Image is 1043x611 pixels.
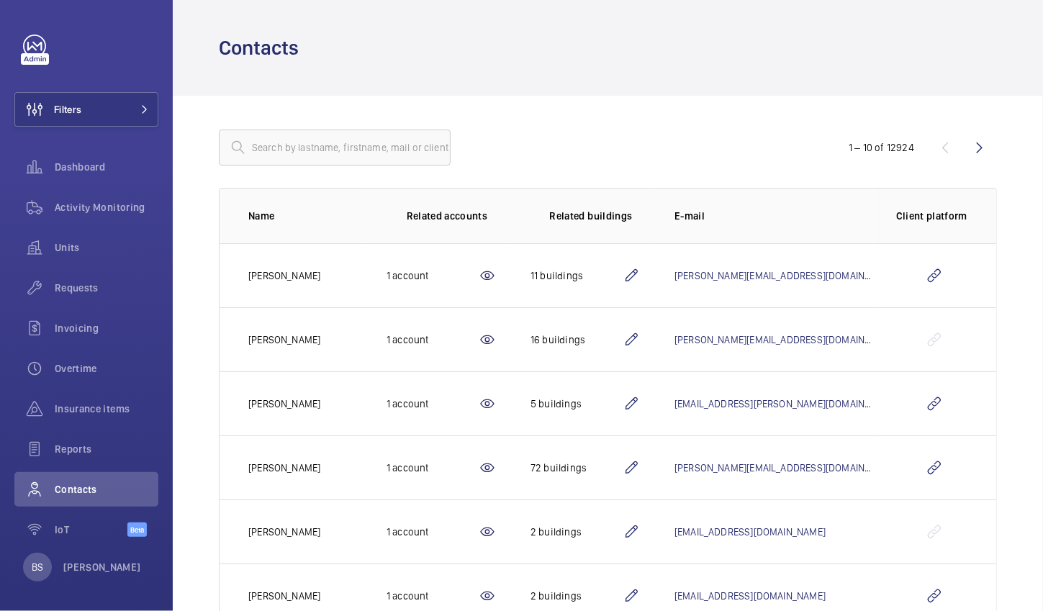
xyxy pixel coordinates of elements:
[55,361,158,376] span: Overtime
[55,160,158,174] span: Dashboard
[248,268,320,283] p: [PERSON_NAME]
[896,209,967,223] p: Client platform
[387,461,479,475] div: 1 account
[674,270,898,281] a: [PERSON_NAME][EMAIL_ADDRESS][DOMAIN_NAME]
[248,461,320,475] p: [PERSON_NAME]
[248,525,320,539] p: [PERSON_NAME]
[387,332,479,347] div: 1 account
[219,35,307,61] h1: Contacts
[530,525,623,539] div: 2 buildings
[387,525,479,539] div: 1 account
[127,522,147,537] span: Beta
[530,397,623,411] div: 5 buildings
[674,398,898,409] a: [EMAIL_ADDRESS][PERSON_NAME][DOMAIN_NAME]
[55,402,158,416] span: Insurance items
[14,92,158,127] button: Filters
[55,200,158,214] span: Activity Monitoring
[387,397,479,411] div: 1 account
[849,140,914,155] div: 1 – 10 of 12924
[674,462,898,474] a: [PERSON_NAME][EMAIL_ADDRESS][DOMAIN_NAME]
[674,526,826,538] a: [EMAIL_ADDRESS][DOMAIN_NAME]
[32,560,43,574] p: BS
[248,209,364,223] p: Name
[387,589,479,603] div: 1 account
[54,102,81,117] span: Filters
[550,209,633,223] p: Related buildings
[530,461,623,475] div: 72 buildings
[248,397,320,411] p: [PERSON_NAME]
[219,130,451,166] input: Search by lastname, firstname, mail or client
[530,332,623,347] div: 16 buildings
[674,209,873,223] p: E-mail
[63,560,141,574] p: [PERSON_NAME]
[387,268,479,283] div: 1 account
[530,589,623,603] div: 2 buildings
[55,281,158,295] span: Requests
[55,442,158,456] span: Reports
[674,590,826,602] a: [EMAIL_ADDRESS][DOMAIN_NAME]
[55,321,158,335] span: Invoicing
[248,332,320,347] p: [PERSON_NAME]
[530,268,623,283] div: 11 buildings
[248,589,320,603] p: [PERSON_NAME]
[55,482,158,497] span: Contacts
[55,522,127,537] span: IoT
[55,240,158,255] span: Units
[407,209,488,223] p: Related accounts
[674,334,898,345] a: [PERSON_NAME][EMAIL_ADDRESS][DOMAIN_NAME]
